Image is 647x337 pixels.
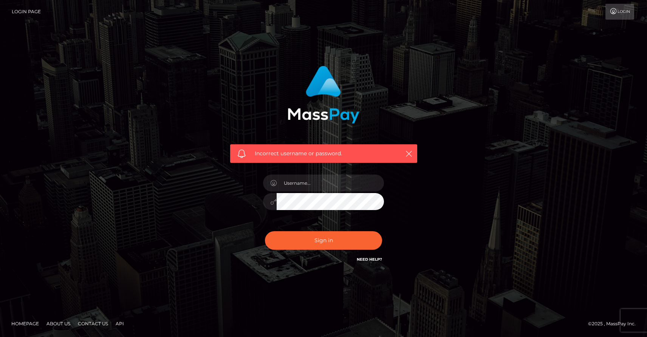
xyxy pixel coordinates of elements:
[12,4,41,20] a: Login Page
[75,318,111,329] a: Contact Us
[8,318,42,329] a: Homepage
[255,150,393,158] span: Incorrect username or password.
[588,320,641,328] div: © 2025 , MassPay Inc.
[605,4,634,20] a: Login
[113,318,127,329] a: API
[288,66,359,124] img: MassPay Login
[43,318,73,329] a: About Us
[357,257,382,262] a: Need Help?
[265,231,382,250] button: Sign in
[277,175,384,192] input: Username...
